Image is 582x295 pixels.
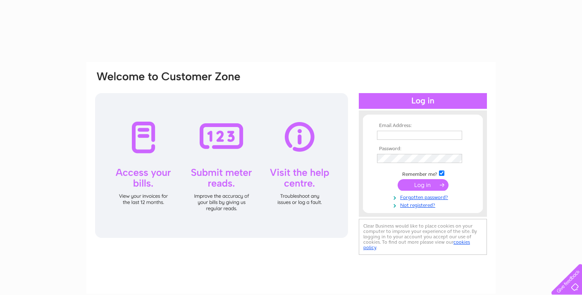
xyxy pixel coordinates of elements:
th: Password: [375,146,471,152]
a: Forgotten password? [377,193,471,201]
div: Clear Business would like to place cookies on your computer to improve your experience of the sit... [359,219,487,255]
a: Not registered? [377,201,471,209]
a: cookies policy [363,239,470,250]
th: Email Address: [375,123,471,129]
input: Submit [398,179,448,191]
td: Remember me? [375,169,471,177]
